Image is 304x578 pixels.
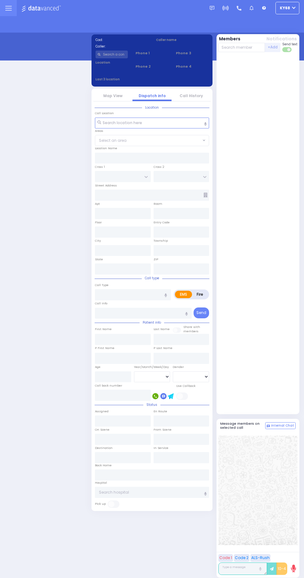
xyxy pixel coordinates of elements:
label: Caller name [156,38,209,42]
span: Call type [142,276,162,280]
label: Gender [173,365,184,369]
input: Search location here [95,118,209,129]
label: Areas [95,129,103,133]
img: comment-alt.png [267,425,270,428]
label: Use Callback [176,384,195,388]
label: Street Address [95,183,117,188]
span: Internal Chat [271,423,294,428]
label: City [95,239,101,243]
button: Internal Chat [265,422,296,429]
label: Turn off text [282,47,292,53]
label: EMS [175,291,192,298]
input: Search member [218,43,265,52]
label: First Name [95,327,112,331]
label: Apt [95,202,100,206]
a: Map View [103,93,123,98]
small: Share with [183,325,200,329]
span: ky68 [280,5,290,11]
label: Assigned [95,409,109,414]
label: P Last Name [154,346,172,350]
h5: Message members on selected call [220,422,266,430]
label: From Scene [154,428,172,432]
label: Location Name [95,146,117,150]
span: Phone 1 [136,51,168,56]
span: Phone 2 [136,64,168,69]
label: P First Name [95,346,114,350]
button: ky68 [275,2,299,14]
button: Code 1 [218,554,233,562]
a: Dispatch info [139,93,166,98]
label: In Service [154,446,168,450]
label: Age [95,365,101,369]
label: Call Info [95,301,107,306]
label: En Route [154,409,167,414]
img: message.svg [210,6,214,11]
label: Room [154,202,162,206]
img: Logo [21,4,63,12]
a: Call History [180,93,203,98]
span: members [183,329,199,333]
label: Cad: [96,38,148,42]
label: Hospital [95,481,107,485]
label: Entry Code [154,220,170,225]
label: Call Type [95,283,109,287]
span: Phone 3 [176,51,208,56]
label: ZIP [154,257,158,262]
span: Send text [282,42,297,47]
label: Caller: [96,44,148,49]
span: Patient info [140,320,164,325]
label: Township [154,239,168,243]
span: Location [142,105,162,110]
label: Location [96,60,128,65]
label: State [95,257,103,262]
label: Back Home [95,463,112,468]
label: Call back number [95,383,122,388]
div: Year/Month/Week/Day [134,365,170,369]
input: Search a contact [96,51,128,58]
label: Pick up [95,502,106,506]
label: Fire [192,291,208,298]
button: Send [194,307,209,318]
span: Other building occupants [203,193,208,197]
button: ALS-Rush [250,554,270,562]
label: Cross 1 [95,165,105,169]
button: Members [219,36,240,42]
label: Cross 2 [154,165,164,169]
span: Status [143,402,160,407]
label: Destination [95,446,113,450]
button: Notifications [266,36,297,42]
label: Last 3 location [96,77,152,82]
label: Last Name [154,327,170,331]
span: Select an area [99,138,127,143]
button: Code 2 [234,554,249,562]
span: Phone 4 [176,64,208,69]
label: Floor [95,220,102,225]
input: Search hospital [95,487,209,498]
label: Call Location [95,111,114,115]
label: On Scene [95,428,110,432]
